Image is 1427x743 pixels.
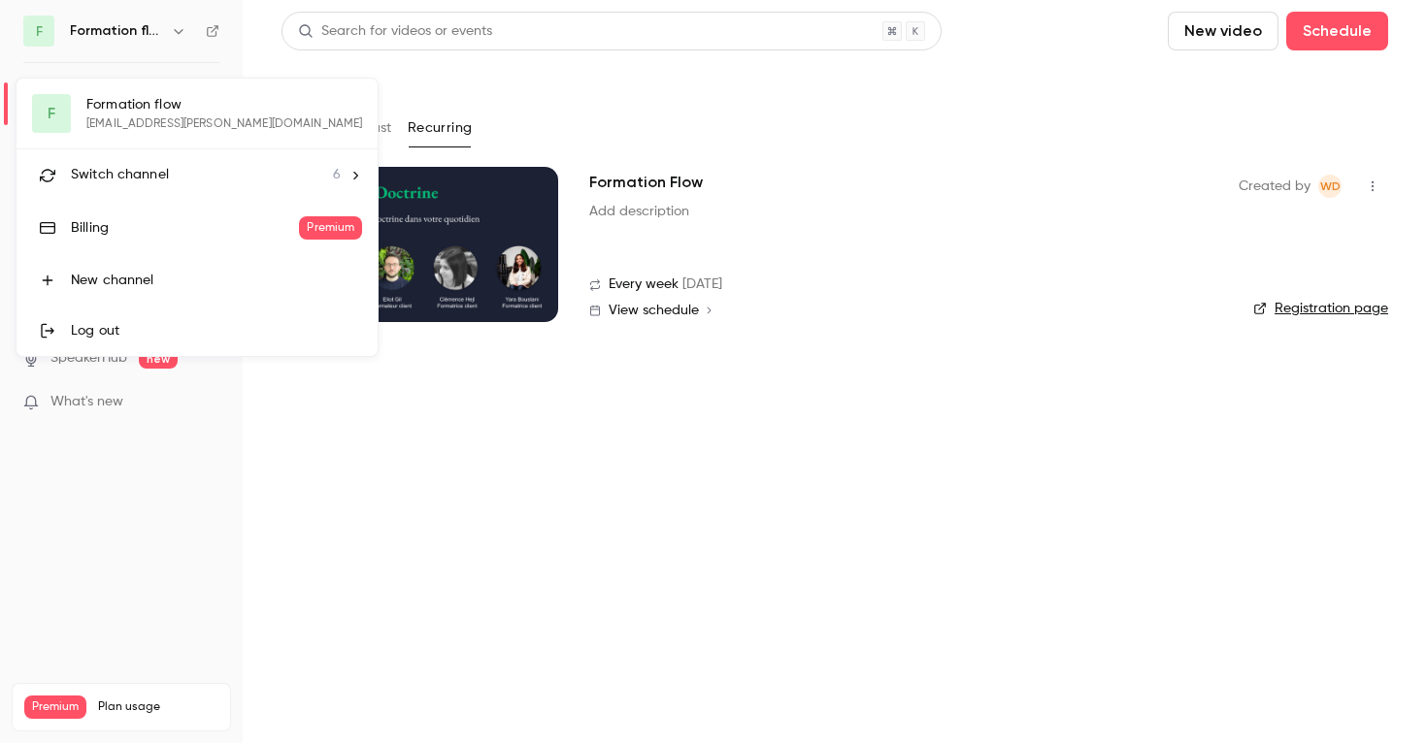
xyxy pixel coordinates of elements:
[299,216,362,240] span: Premium
[71,321,362,340] div: Log out
[71,271,362,290] div: New channel
[71,165,169,185] span: Switch channel
[71,218,299,238] div: Billing
[333,165,341,185] span: 6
